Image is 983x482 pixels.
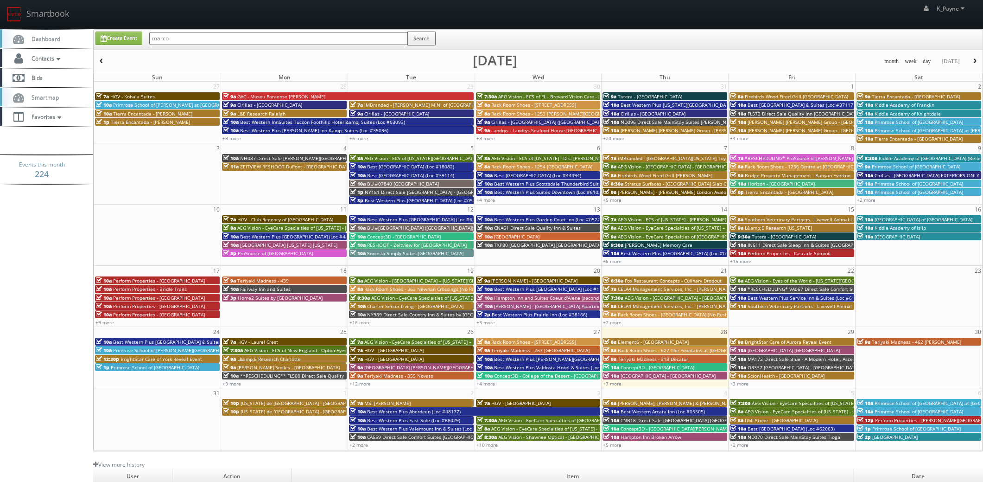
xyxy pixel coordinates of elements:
span: 9:30a [603,242,623,248]
span: Cirillas - [GEOGRAPHIC_DATA] [621,110,685,117]
span: Best Western Plus Prairie Inn (Loc #38166) [492,311,587,318]
span: AEG Vision - EyeCare Specialties of [GEOGRAPHIC_DATA] - Medfield Eye Associates [618,233,800,240]
button: day [920,56,934,67]
span: Primrose School of [PERSON_NAME][GEOGRAPHIC_DATA] [113,347,238,353]
span: CELA4 Management Services, Inc. - [PERSON_NAME] Hyundai [618,286,754,292]
span: Contacts [27,54,63,62]
span: 3p [223,295,236,301]
span: 9a [223,93,236,100]
span: 10a [350,216,366,223]
span: 10a [857,119,873,125]
span: [GEOGRAPHIC_DATA] [494,233,539,240]
span: Perform Properties - [GEOGRAPHIC_DATA] [113,303,205,309]
span: Tutera - [GEOGRAPHIC_DATA] [618,93,682,100]
span: 9a [350,364,363,371]
span: GAC - Museu Paraense [PERSON_NAME] [237,93,325,100]
span: CNA61 Direct Sale Quality Inn & Suites [494,225,581,231]
a: +20 more [603,135,624,141]
span: *RESCHEDULING* VA067 Direct Sale Comfort Suites [GEOGRAPHIC_DATA] [748,286,910,292]
span: 10a [350,180,366,187]
span: Best [GEOGRAPHIC_DATA] (Loc #39114) [367,172,454,179]
span: MA172 Direct Sale Blue - A Modern Hotel, Ascend Hotel Collection [748,356,896,362]
span: IN611 Direct Sale Sleep Inn & Suites [GEOGRAPHIC_DATA] [748,242,876,248]
a: +16 more [349,319,371,326]
span: 2p [477,311,490,318]
span: BrightStar Care of York Reveal Event [120,356,202,362]
span: K_Payne [937,5,967,13]
span: Favorites [27,113,63,121]
span: Charter Senior Living - [GEOGRAPHIC_DATA] [367,303,463,309]
span: Cirillas - [GEOGRAPHIC_DATA] EXTERIORS ONLY [875,172,979,179]
span: Teriyaki Madness - 318 Decatur [618,356,688,362]
span: 9a [730,339,743,345]
span: Cirillas - [GEOGRAPHIC_DATA] [237,102,302,108]
span: NY181 Direct Sale [GEOGRAPHIC_DATA] - [GEOGRAPHIC_DATA] [365,189,502,195]
span: 10a [477,189,493,195]
span: AEG Vision - [GEOGRAPHIC_DATA] – [US_STATE][GEOGRAPHIC_DATA]. ([GEOGRAPHIC_DATA]) [364,277,564,284]
span: Rack Room Shoes - [STREET_ADDRESS] [491,102,576,108]
span: [PERSON_NAME] [PERSON_NAME] Group - [PERSON_NAME] - 712 [PERSON_NAME] Trove [PERSON_NAME] [621,127,853,134]
span: AEG Vision - Eyes of the World - [US_STATE][GEOGRAPHIC_DATA] [745,277,886,284]
span: 3p [350,197,363,204]
span: Best Western Plus Garden Court Inn (Loc #05224) [494,216,604,223]
span: 10a [96,110,112,117]
span: L&amp;E Research Charlotte [237,356,301,362]
span: 10a [350,303,366,309]
span: 10a [730,102,746,108]
a: +4 more [476,197,495,203]
span: 10a [223,286,239,292]
span: NY989 Direct Sale Country Inn & Suites by [GEOGRAPHIC_DATA], [GEOGRAPHIC_DATA] [367,311,556,318]
span: Primrose School of [PERSON_NAME] at [GEOGRAPHIC_DATA] [113,102,246,108]
span: [PERSON_NAME] - [GEOGRAPHIC_DATA] [491,277,577,284]
span: 9a [603,233,616,240]
span: Smartmap [27,93,59,101]
span: 11a [223,163,239,170]
span: 1p [350,189,363,195]
span: BU #07840 [GEOGRAPHIC_DATA] [367,180,439,187]
span: [GEOGRAPHIC_DATA] [US_STATE] [US_STATE] [240,242,337,248]
span: [PERSON_NAME] - [GEOGRAPHIC_DATA] Apartments [494,303,608,309]
span: Best Western Plus [GEOGRAPHIC_DATA] (Loc #05665) [621,250,738,257]
a: +2 more [857,197,875,203]
span: 9a [730,225,743,231]
span: 10a [223,127,239,134]
span: Primrose School of [GEOGRAPHIC_DATA] [875,180,963,187]
span: Rack Room Shoes - 363 Newnan Crossings (No Rush) [364,286,481,292]
span: 7a [223,339,236,345]
span: 8a [603,311,616,318]
span: Fox Restaurant Concepts - Culinary Dropout [625,277,722,284]
span: 9a [350,110,363,117]
span: Stratus Surfaces - [GEOGRAPHIC_DATA] Slab Gallery [625,180,739,187]
span: Home2 Suites by [GEOGRAPHIC_DATA] [238,295,323,301]
span: 10a [350,250,366,257]
span: 10a [350,242,366,248]
span: 10a [350,163,366,170]
a: +6 more [349,135,368,141]
span: Best [GEOGRAPHIC_DATA] (Loc #18082) [367,163,454,170]
span: 10a [223,242,239,248]
span: AEG Vision - EyeCare Specialties of [US_STATE] – [PERSON_NAME] Family EyeCare [618,225,798,231]
span: [PERSON_NAME] [PERSON_NAME] Group - [GEOGRAPHIC_DATA] - [STREET_ADDRESS] [748,127,932,134]
span: Fairway Inn and Suites [240,286,291,292]
span: Perform Properties - [GEOGRAPHIC_DATA] [113,277,205,284]
span: 7:30a [477,93,497,100]
span: 8a [603,303,616,309]
span: Best Western Plus [US_STATE][GEOGRAPHIC_DATA] [GEOGRAPHIC_DATA] (Loc #37096) [621,102,810,108]
span: Primrose School of [GEOGRAPHIC_DATA] [875,189,963,195]
a: Create Event [95,32,142,45]
span: iMBranded - [GEOGRAPHIC_DATA][US_STATE] Toyota [618,155,733,161]
span: 10a [857,135,873,142]
span: Best [GEOGRAPHIC_DATA] (Loc #44494) [494,172,581,179]
span: 8a [603,172,616,179]
span: Perform Properties - Cascade Summit [748,250,831,257]
span: AEG Vision - ECS of [US_STATE][GEOGRAPHIC_DATA] [364,155,477,161]
span: Rack Room Shoes - [STREET_ADDRESS] [491,339,576,345]
span: Cirillas - [GEOGRAPHIC_DATA] [364,110,429,117]
span: Hampton Inn and Suites Coeur d'Alene (second shoot) [494,295,614,301]
span: Rack Room Shoes - 1253 [PERSON_NAME][GEOGRAPHIC_DATA] [491,110,629,117]
span: Best Western Plus Scottsdale Thunderbird Suites (Loc #03156) [494,180,634,187]
span: [PERSON_NAME] Memory Care [625,242,692,248]
span: 7a [350,356,363,362]
span: Best Western Plus [GEOGRAPHIC_DATA] (Loc #62024) [367,216,485,223]
span: 10a [350,233,366,240]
